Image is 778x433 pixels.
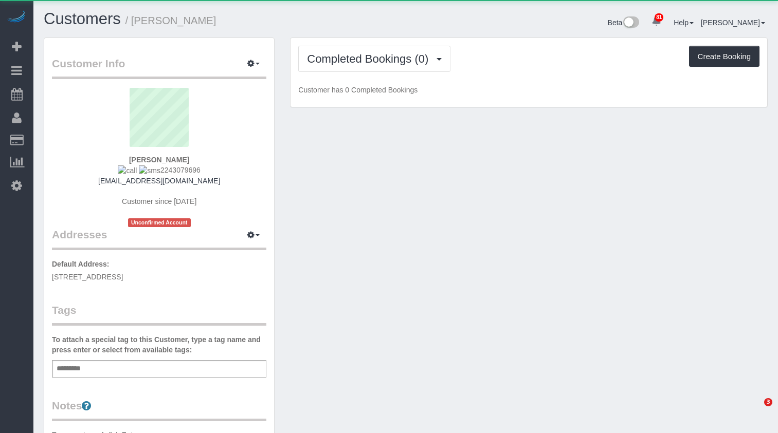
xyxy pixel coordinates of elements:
p: Customer has 0 Completed Bookings [298,85,759,95]
span: Customer since [DATE] [122,197,196,205]
img: Automaid Logo [6,10,27,25]
span: [STREET_ADDRESS] [52,273,123,281]
button: Create Booking [689,46,759,67]
strong: [PERSON_NAME] [129,156,189,164]
img: call [118,165,137,176]
img: sms [139,165,160,176]
span: 3 [764,398,772,406]
button: Completed Bookings (0) [298,46,450,72]
label: Default Address: [52,259,110,269]
a: [PERSON_NAME] [701,18,765,27]
a: Beta [608,18,640,27]
a: Help [674,18,694,27]
span: Unconfirmed Account [128,218,191,227]
small: / [PERSON_NAME] [125,15,216,26]
a: 81 [646,10,666,33]
label: To attach a special tag to this Customer, type a tag name and press enter or select from availabl... [52,334,266,355]
span: 2243079696 [118,166,200,174]
a: [EMAIL_ADDRESS][DOMAIN_NAME] [98,177,220,185]
span: Completed Bookings (0) [307,52,433,65]
a: Customers [44,10,121,28]
span: 81 [655,13,663,22]
legend: Notes [52,398,266,421]
img: New interface [622,16,639,30]
iframe: Intercom live chat [743,398,768,423]
legend: Tags [52,303,266,326]
legend: Customer Info [52,56,266,79]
